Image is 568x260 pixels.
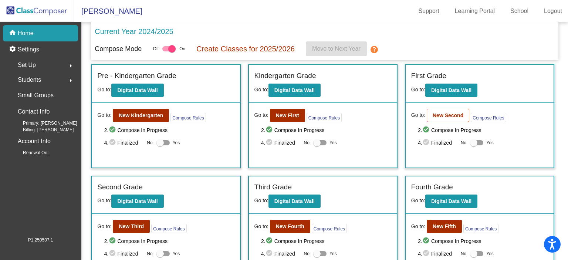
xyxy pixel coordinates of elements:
p: Current Year 2024/2025 [95,26,173,37]
button: Digital Data Wall [268,195,321,208]
mat-icon: check_circle [266,138,274,147]
label: Fourth Grade [411,182,453,193]
button: Compose Rules [151,224,186,233]
button: Compose Rules [312,224,347,233]
b: New Second [433,112,463,118]
span: Students [18,75,41,85]
label: Kindergarten Grade [254,71,316,81]
span: 4. Finalized [104,138,143,147]
b: New Fifth [433,223,456,229]
button: New Fifth [427,220,462,233]
a: Logout [538,5,568,17]
button: New Third [113,220,150,233]
b: Digital Data Wall [274,198,315,204]
label: Third Grade [254,182,292,193]
a: Support [413,5,445,17]
span: Move to Next Year [312,45,361,52]
span: Go to: [97,111,111,119]
mat-icon: home [9,29,18,38]
b: New First [276,112,299,118]
p: Create Classes for 2025/2026 [196,43,295,54]
a: Learning Portal [449,5,501,17]
mat-icon: check_circle [422,249,431,258]
button: Digital Data Wall [111,195,163,208]
button: New Fourth [270,220,310,233]
span: Go to: [254,87,268,92]
p: Account Info [18,136,51,146]
span: Go to: [97,197,111,203]
mat-icon: arrow_right [66,61,75,70]
button: Compose Rules [463,224,498,233]
span: 2. Compose In Progress [261,237,391,246]
mat-icon: settings [9,45,18,54]
label: Pre - Kindergarten Grade [97,71,176,81]
button: New Kindergarten [113,109,169,122]
mat-icon: arrow_right [66,76,75,85]
button: Digital Data Wall [111,84,163,97]
span: Go to: [254,111,268,119]
span: Yes [329,249,337,258]
mat-icon: check_circle [109,138,118,147]
span: Go to: [254,197,268,203]
button: Compose Rules [170,113,206,122]
mat-icon: check_circle [109,126,118,135]
span: On [179,45,185,52]
span: Go to: [411,197,425,203]
mat-icon: check_circle [266,237,274,246]
p: Contact Info [18,107,50,117]
span: 2. Compose In Progress [418,126,548,135]
span: No [147,250,152,257]
span: 4. Finalized [261,249,300,258]
b: New Kindergarten [119,112,163,118]
span: Go to: [97,87,111,92]
span: 2. Compose In Progress [418,237,548,246]
b: Digital Data Wall [117,198,158,204]
span: Billing: [PERSON_NAME] [11,126,74,133]
span: Yes [173,249,180,258]
span: Off [153,45,159,52]
span: Yes [486,249,494,258]
span: 2. Compose In Progress [104,126,234,135]
span: 2. Compose In Progress [261,126,391,135]
span: Go to: [411,223,425,230]
span: Go to: [411,111,425,119]
mat-icon: check_circle [422,138,431,147]
span: 4. Finalized [261,138,300,147]
b: Digital Data Wall [431,198,471,204]
b: New Third [119,223,144,229]
span: No [147,139,152,146]
mat-icon: check_circle [422,237,431,246]
b: New Fourth [276,223,304,229]
span: No [461,250,466,257]
mat-icon: check_circle [266,249,274,258]
span: No [461,139,466,146]
button: Compose Rules [471,113,506,122]
span: Go to: [97,223,111,230]
button: Digital Data Wall [425,195,477,208]
p: Small Groups [18,90,54,101]
span: Yes [173,138,180,147]
button: Move to Next Year [306,41,367,56]
b: Digital Data Wall [274,87,315,93]
button: New First [270,109,305,122]
mat-icon: check_circle [109,237,118,246]
mat-icon: check_circle [266,126,274,135]
a: School [504,5,534,17]
mat-icon: help [370,45,379,54]
span: Renewal On: [11,149,48,156]
p: Settings [18,45,39,54]
span: Yes [486,138,494,147]
span: 4. Finalized [418,138,457,147]
p: Home [18,29,34,38]
span: Set Up [18,60,36,70]
span: No [304,139,310,146]
span: No [304,250,310,257]
span: Primary: [PERSON_NAME] [11,120,77,126]
label: Second Grade [97,182,143,193]
button: Compose Rules [307,113,342,122]
span: [PERSON_NAME] [74,5,142,17]
mat-icon: check_circle [109,249,118,258]
b: Digital Data Wall [431,87,471,93]
button: Digital Data Wall [268,84,321,97]
span: 2. Compose In Progress [104,237,234,246]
